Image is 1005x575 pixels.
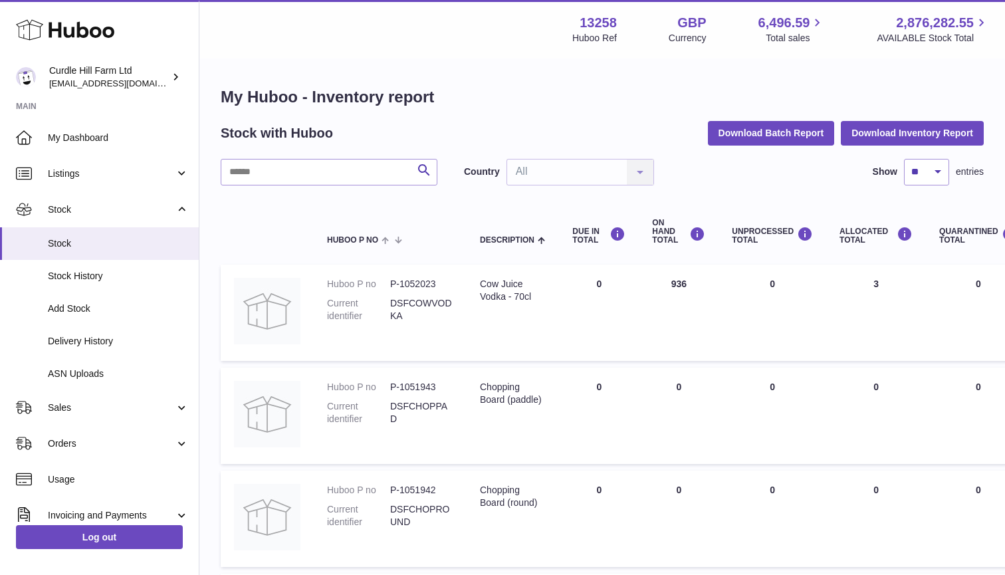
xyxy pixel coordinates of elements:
[48,132,189,144] span: My Dashboard
[877,32,989,45] span: AVAILABLE Stock Total
[16,525,183,549] a: Log out
[49,78,195,88] span: [EMAIL_ADDRESS][DOMAIN_NAME]
[16,67,36,87] img: will@diddlysquatfarmshop.com
[732,227,813,245] div: UNPROCESSED Total
[48,168,175,180] span: Listings
[639,368,719,464] td: 0
[390,484,453,497] dd: P-1051942
[976,485,981,495] span: 0
[480,236,534,245] span: Description
[639,265,719,361] td: 936
[826,368,926,464] td: 0
[48,437,175,450] span: Orders
[896,14,974,32] span: 2,876,282.55
[572,227,625,245] div: DUE IN TOTAL
[48,368,189,380] span: ASN Uploads
[877,14,989,45] a: 2,876,282.55 AVAILABLE Stock Total
[652,219,705,245] div: ON HAND Total
[464,166,500,178] label: Country
[758,14,810,32] span: 6,496.59
[327,400,390,425] dt: Current identifier
[327,278,390,290] dt: Huboo P no
[719,368,826,464] td: 0
[976,382,981,392] span: 0
[758,14,826,45] a: 6,496.59 Total sales
[390,278,453,290] dd: P-1052023
[221,86,984,108] h1: My Huboo - Inventory report
[390,400,453,425] dd: DSFCHOPPAD
[327,297,390,322] dt: Current identifier
[480,484,546,509] div: Chopping Board (round)
[639,471,719,567] td: 0
[580,14,617,32] strong: 13258
[48,302,189,315] span: Add Stock
[873,166,897,178] label: Show
[839,227,913,245] div: ALLOCATED Total
[826,471,926,567] td: 0
[677,14,706,32] strong: GBP
[480,381,546,406] div: Chopping Board (paddle)
[48,270,189,283] span: Stock History
[48,402,175,414] span: Sales
[49,64,169,90] div: Curdle Hill Farm Ltd
[976,279,981,289] span: 0
[48,509,175,522] span: Invoicing and Payments
[956,166,984,178] span: entries
[48,335,189,348] span: Delivery History
[559,368,639,464] td: 0
[221,124,333,142] h2: Stock with Huboo
[390,297,453,322] dd: DSFCOWVODKA
[669,32,707,45] div: Currency
[826,265,926,361] td: 3
[234,278,300,344] img: product image
[234,381,300,447] img: product image
[708,121,835,145] button: Download Batch Report
[48,237,189,250] span: Stock
[559,265,639,361] td: 0
[480,278,546,303] div: Cow Juice Vodka - 70cl
[766,32,825,45] span: Total sales
[719,471,826,567] td: 0
[327,381,390,394] dt: Huboo P no
[234,484,300,550] img: product image
[327,503,390,528] dt: Current identifier
[559,471,639,567] td: 0
[841,121,984,145] button: Download Inventory Report
[327,484,390,497] dt: Huboo P no
[719,265,826,361] td: 0
[390,381,453,394] dd: P-1051943
[390,503,453,528] dd: DSFCHOPROUND
[48,473,189,486] span: Usage
[48,203,175,216] span: Stock
[327,236,378,245] span: Huboo P no
[572,32,617,45] div: Huboo Ref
